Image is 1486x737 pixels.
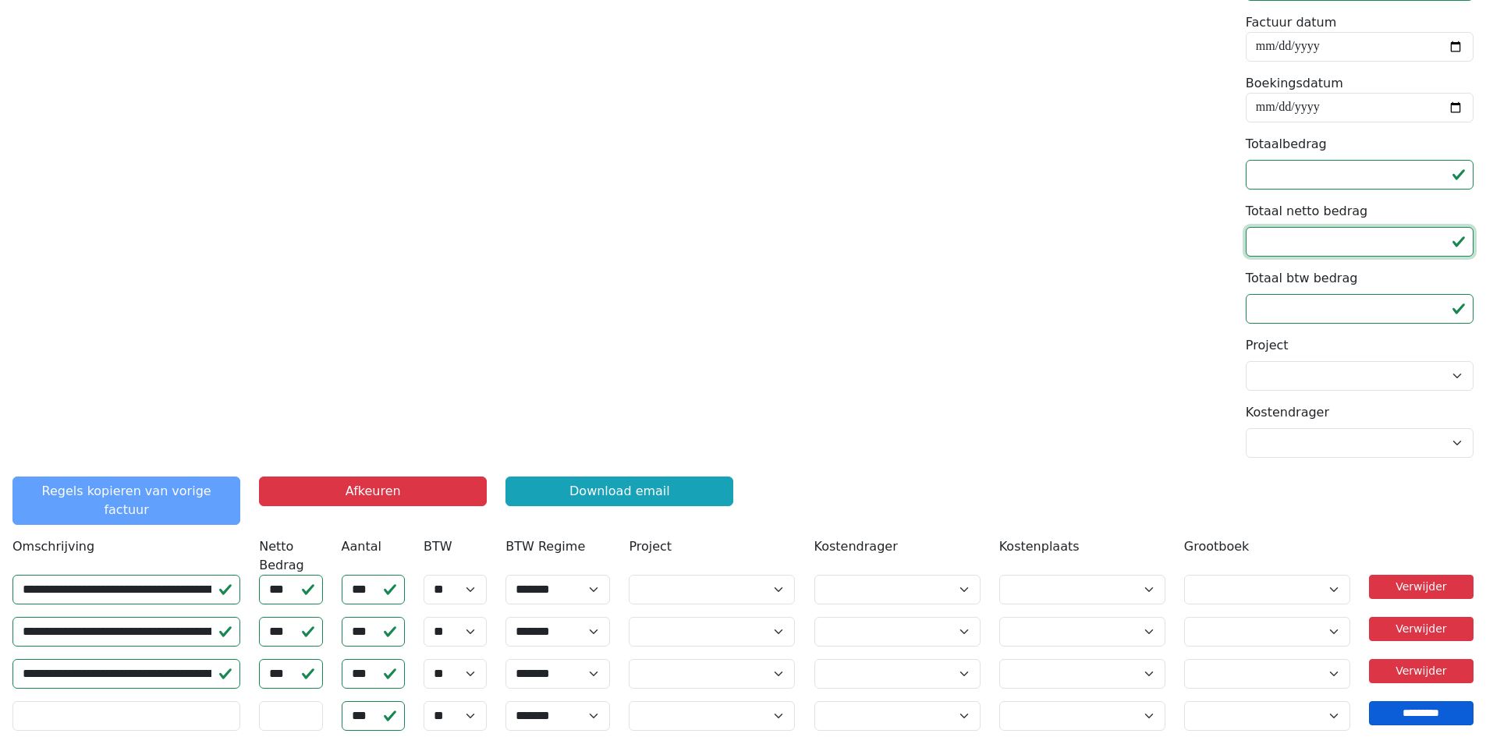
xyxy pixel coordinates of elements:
[505,537,585,556] label: BTW Regime
[1369,575,1474,599] a: Verwijder
[1246,74,1343,93] label: Boekingsdatum
[1246,336,1289,355] label: Project
[1184,537,1250,556] label: Grootboek
[12,537,94,556] label: Omschrijving
[1246,202,1367,221] label: Totaal netto bedrag
[999,537,1080,556] label: Kostenplaats
[1369,659,1474,683] a: Verwijder
[259,537,322,575] label: Netto Bedrag
[814,537,898,556] label: Kostendrager
[1369,617,1474,641] a: Verwijder
[424,537,452,556] label: BTW
[342,537,381,556] label: Aantal
[259,477,487,506] button: Afkeuren
[629,537,672,556] label: Project
[1246,403,1329,422] label: Kostendrager
[1246,269,1358,288] label: Totaal btw bedrag
[1246,13,1337,32] label: Factuur datum
[505,477,733,506] a: Download email
[1246,135,1327,154] label: Totaalbedrag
